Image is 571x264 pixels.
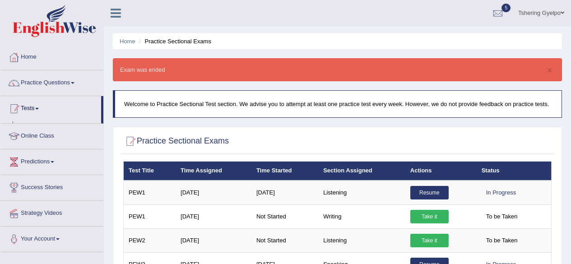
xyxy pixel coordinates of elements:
a: Home [120,38,135,45]
a: Take it [410,210,449,223]
p: Welcome to Practice Sectional Test section. We advise you to attempt at least one practice test e... [124,100,552,108]
a: Your Account [0,227,103,249]
td: [DATE] [176,204,251,228]
a: Resume [410,186,449,199]
a: Take Practice Sectional Test [17,121,101,138]
td: PEW2 [124,228,176,252]
span: To be Taken [482,210,522,223]
td: Not Started [251,228,318,252]
td: PEW1 [124,181,176,205]
th: Status [477,162,552,181]
td: Listening [318,228,405,252]
th: Time Started [251,162,318,181]
td: [DATE] [251,181,318,205]
td: Not Started [251,204,318,228]
th: Test Title [124,162,176,181]
a: Practice Questions [0,70,103,93]
a: Predictions [0,149,103,172]
td: [DATE] [176,181,251,205]
th: Section Assigned [318,162,405,181]
span: 5 [501,4,511,12]
a: Success Stories [0,175,103,198]
a: Strategy Videos [0,201,103,223]
a: Take it [410,234,449,247]
li: Practice Sectional Exams [137,37,211,46]
td: Writing [318,204,405,228]
span: To be Taken [482,234,522,247]
th: Time Assigned [176,162,251,181]
th: Actions [405,162,477,181]
div: Exam was ended [113,58,562,81]
td: Listening [318,181,405,205]
a: Home [0,45,103,67]
a: Online Class [0,124,103,146]
td: PEW1 [124,204,176,228]
a: Tests [0,96,101,119]
button: × [547,65,552,75]
h2: Practice Sectional Exams [123,134,229,148]
td: [DATE] [176,228,251,252]
div: In Progress [482,186,520,199]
